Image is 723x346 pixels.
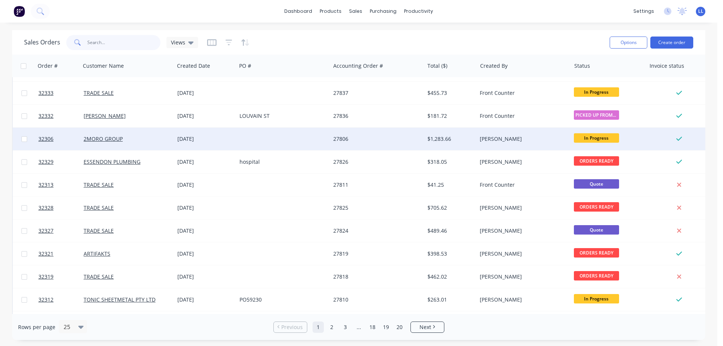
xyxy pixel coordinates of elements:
[333,227,417,235] div: 27824
[427,158,471,166] div: $318.05
[427,273,471,280] div: $462.02
[270,322,447,333] ul: Pagination
[38,128,84,150] a: 32306
[650,62,684,70] div: Invoice status
[171,38,185,46] span: Views
[14,6,25,17] img: Factory
[630,6,658,17] div: settings
[83,62,124,70] div: Customer Name
[574,156,619,166] span: ORDERS READY
[38,311,84,334] a: 32320
[38,151,84,173] a: 32329
[84,158,140,165] a: ESSENDON PLUMBING
[84,250,110,257] a: ARTIFAKTS
[333,181,417,189] div: 27811
[38,135,53,143] span: 32306
[480,89,563,97] div: Front Counter
[177,158,233,166] div: [DATE]
[38,112,53,120] span: 32332
[427,89,471,97] div: $455.73
[574,248,619,258] span: ORDERS READY
[574,294,619,303] span: In Progress
[333,89,417,97] div: 27837
[84,204,114,211] a: TRADE SALE
[419,323,431,331] span: Next
[480,135,563,143] div: [PERSON_NAME]
[316,6,345,17] div: products
[574,62,590,70] div: Status
[326,322,337,333] a: Page 2
[38,296,53,303] span: 32312
[333,158,417,166] div: 27826
[38,265,84,288] a: 32319
[333,135,417,143] div: 27806
[239,112,323,120] div: LOUVAIN ST
[38,105,84,127] a: 32332
[427,112,471,120] div: $181.72
[38,89,53,97] span: 32333
[427,135,471,143] div: $1,283.66
[333,250,417,258] div: 27819
[333,204,417,212] div: 27825
[38,288,84,311] a: 32312
[84,296,156,303] a: TONIC SHEETMETAL PTY LTD
[650,37,693,49] button: Create order
[366,6,400,17] div: purchasing
[84,273,114,280] a: TRADE SALE
[480,250,563,258] div: [PERSON_NAME]
[574,133,619,143] span: In Progress
[480,181,563,189] div: Front Counter
[38,242,84,265] a: 32321
[38,227,53,235] span: 32327
[427,227,471,235] div: $489.46
[84,135,123,142] a: 2MORO GROUP
[313,322,324,333] a: Page 1 is your current page
[84,89,114,96] a: TRADE SALE
[411,323,444,331] a: Next page
[84,181,114,188] a: TRADE SALE
[574,271,619,280] span: ORDERS READY
[177,62,210,70] div: Created Date
[480,273,563,280] div: [PERSON_NAME]
[38,219,84,242] a: 32327
[574,179,619,189] span: Quote
[427,62,447,70] div: Total ($)
[367,322,378,333] a: Page 18
[427,296,471,303] div: $263.01
[394,322,405,333] a: Page 20
[400,6,437,17] div: productivity
[380,322,392,333] a: Page 19
[574,202,619,212] span: ORDERS READY
[698,8,703,15] span: LL
[239,296,323,303] div: PO59230
[610,37,647,49] button: Options
[38,62,58,70] div: Order #
[239,62,251,70] div: PO #
[38,204,53,212] span: 32328
[38,82,84,104] a: 32333
[427,250,471,258] div: $398.53
[333,112,417,120] div: 27836
[427,181,471,189] div: $41.25
[574,225,619,235] span: Quote
[177,250,233,258] div: [DATE]
[574,87,619,97] span: In Progress
[281,6,316,17] a: dashboard
[480,112,563,120] div: Front Counter
[177,296,233,303] div: [DATE]
[177,273,233,280] div: [DATE]
[239,158,323,166] div: hospital
[177,112,233,120] div: [DATE]
[84,227,114,234] a: TRADE SALE
[177,181,233,189] div: [DATE]
[574,110,619,120] span: PICKED UP FROM ...
[480,158,563,166] div: [PERSON_NAME]
[38,250,53,258] span: 32321
[480,62,508,70] div: Created By
[177,227,233,235] div: [DATE]
[333,296,417,303] div: 27810
[38,181,53,189] span: 32313
[274,323,307,331] a: Previous page
[333,273,417,280] div: 27818
[18,323,55,331] span: Rows per page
